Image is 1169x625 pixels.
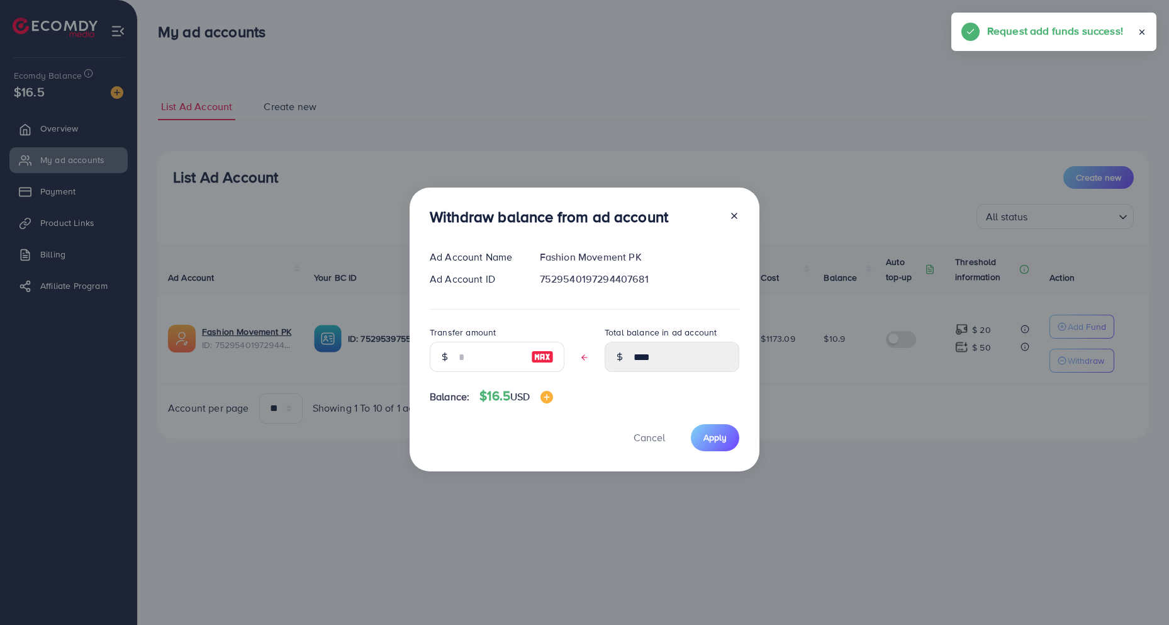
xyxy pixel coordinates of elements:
[530,272,749,286] div: 7529540197294407681
[420,272,530,286] div: Ad Account ID
[605,326,717,339] label: Total balance in ad account
[479,388,552,404] h4: $16.5
[703,431,727,444] span: Apply
[987,23,1123,39] h5: Request add funds success!
[430,390,469,404] span: Balance:
[530,250,749,264] div: Fashion Movement PK
[1116,568,1160,616] iframe: Chat
[430,326,496,339] label: Transfer amount
[634,431,665,444] span: Cancel
[691,424,739,451] button: Apply
[430,208,668,226] h3: Withdraw balance from ad account
[531,349,554,364] img: image
[618,424,681,451] button: Cancel
[420,250,530,264] div: Ad Account Name
[510,390,530,403] span: USD
[540,391,553,403] img: image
